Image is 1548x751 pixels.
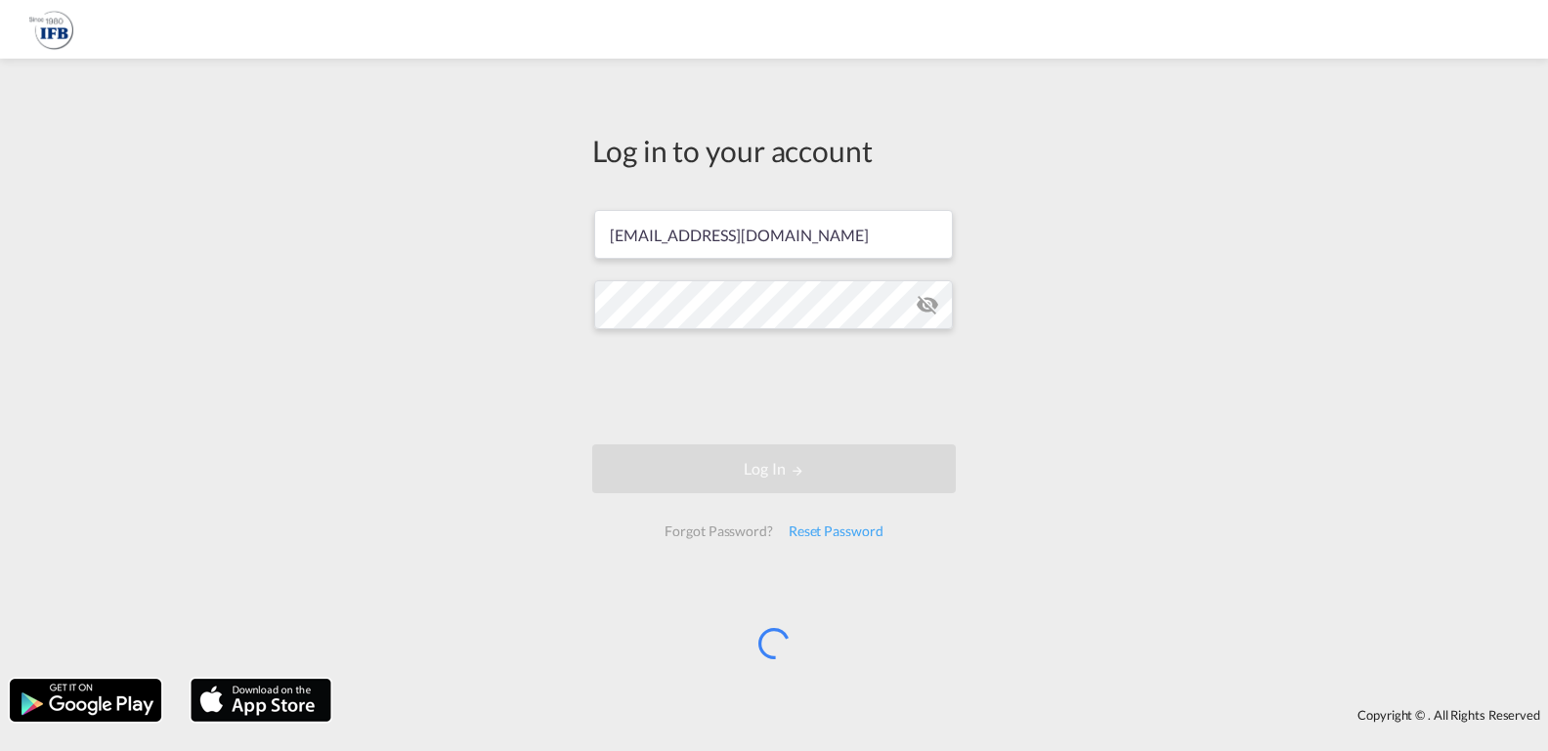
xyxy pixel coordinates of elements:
div: Reset Password [781,514,891,549]
div: Log in to your account [592,130,956,171]
md-icon: icon-eye-off [916,293,939,316]
input: Enter email/phone number [594,210,953,259]
img: 2b726980256c11eeaa87296e05903fd5.png [29,8,73,52]
div: Copyright © . All Rights Reserved [341,698,1548,731]
button: LOGIN [592,444,956,493]
img: google.png [8,677,163,724]
img: apple.png [189,677,333,724]
div: Forgot Password? [657,514,780,549]
iframe: reCAPTCHA [625,349,923,425]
